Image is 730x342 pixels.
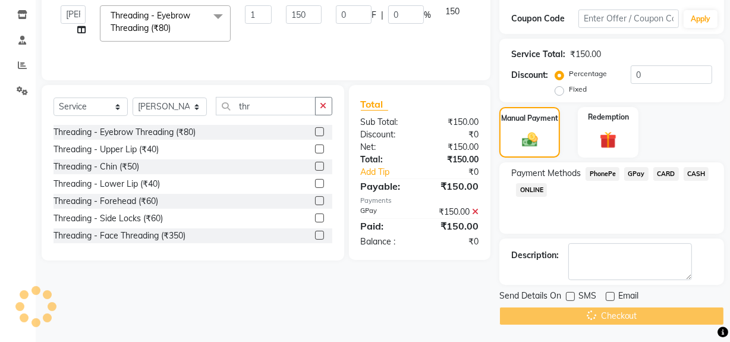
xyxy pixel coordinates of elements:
[420,236,487,248] div: ₹0
[54,212,163,225] div: Threading - Side Locks (₹60)
[684,167,709,181] span: CASH
[618,290,638,305] span: Email
[594,130,622,150] img: _gift.svg
[578,10,679,28] input: Enter Offer / Coupon Code
[499,290,561,305] span: Send Details On
[352,141,420,153] div: Net:
[54,230,185,242] div: Threading - Face Threading (₹350)
[372,9,376,21] span: F
[352,236,420,248] div: Balance :
[352,128,420,141] div: Discount:
[501,113,558,124] label: Manual Payment
[352,219,420,233] div: Paid:
[431,166,487,178] div: ₹0
[54,143,159,156] div: Threading - Upper Lip (₹40)
[111,10,190,33] span: Threading - Eyebrow Threading (₹80)
[361,98,388,111] span: Total
[54,161,139,173] div: Threading - Chin (₹50)
[352,116,420,128] div: Sub Total:
[420,128,487,141] div: ₹0
[517,131,543,149] img: _cash.svg
[424,9,431,21] span: %
[361,196,479,206] div: Payments
[352,166,431,178] a: Add Tip
[569,84,587,95] label: Fixed
[569,68,607,79] label: Percentage
[420,206,487,218] div: ₹150.00
[54,126,196,139] div: Threading - Eyebrow Threading (₹80)
[516,183,547,197] span: ONLINE
[578,290,596,305] span: SMS
[570,48,601,61] div: ₹150.00
[420,116,487,128] div: ₹150.00
[511,249,559,262] div: Description:
[54,178,160,190] div: Threading - Lower Lip (₹40)
[352,179,420,193] div: Payable:
[216,97,316,115] input: Search or Scan
[624,167,649,181] span: GPay
[511,12,578,25] div: Coupon Code
[381,9,383,21] span: |
[420,141,487,153] div: ₹150.00
[352,153,420,166] div: Total:
[171,23,176,33] a: x
[511,48,565,61] div: Service Total:
[653,167,679,181] span: CARD
[54,195,158,208] div: Threading - Forehead (₹60)
[684,10,718,28] button: Apply
[420,219,487,233] div: ₹150.00
[511,69,548,81] div: Discount:
[588,112,629,123] label: Redemption
[420,153,487,166] div: ₹150.00
[420,179,487,193] div: ₹150.00
[445,6,460,17] span: 150
[586,167,619,181] span: PhonePe
[511,167,581,180] span: Payment Methods
[352,206,420,218] div: GPay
